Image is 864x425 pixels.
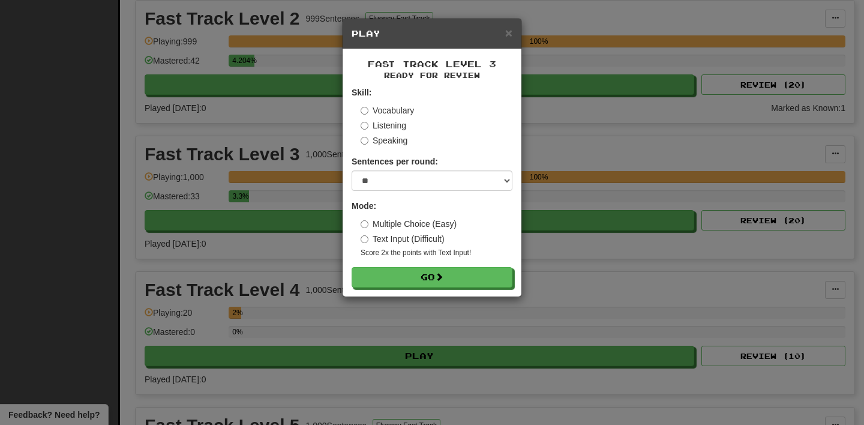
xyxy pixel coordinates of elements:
span: Fast Track Level 3 [368,59,496,69]
button: Go [352,267,512,288]
label: Vocabulary [361,104,414,116]
strong: Mode: [352,201,376,211]
label: Speaking [361,134,407,146]
small: Ready for Review [352,70,512,80]
label: Listening [361,119,406,131]
h5: Play [352,28,512,40]
input: Text Input (Difficult) [361,235,368,243]
label: Text Input (Difficult) [361,233,445,245]
small: Score 2x the points with Text Input ! [361,248,512,258]
label: Sentences per round: [352,155,438,167]
input: Speaking [361,137,368,145]
span: × [505,26,512,40]
strong: Skill: [352,88,371,97]
input: Vocabulary [361,107,368,115]
button: Close [505,26,512,39]
input: Multiple Choice (Easy) [361,220,368,228]
input: Listening [361,122,368,130]
label: Multiple Choice (Easy) [361,218,457,230]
